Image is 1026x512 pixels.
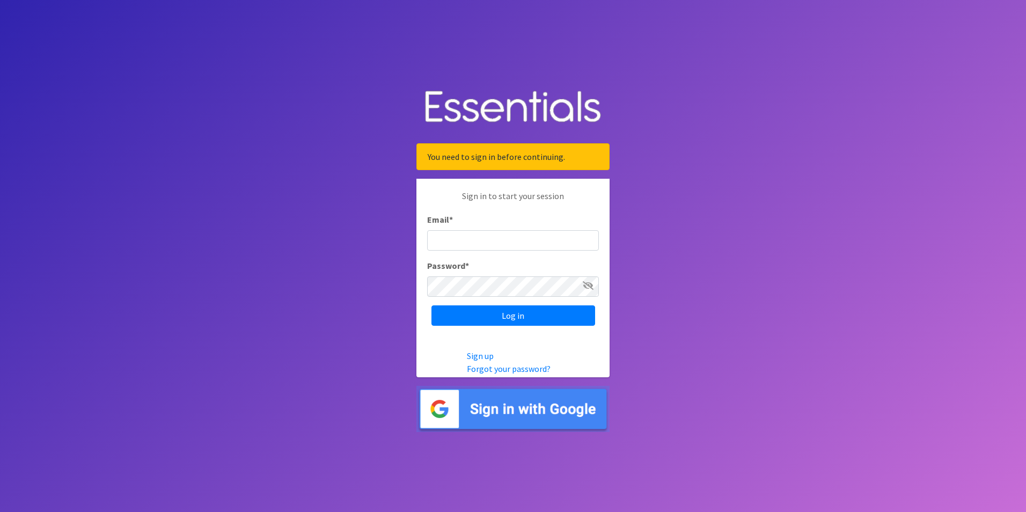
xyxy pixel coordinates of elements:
[465,260,469,271] abbr: required
[467,363,551,374] a: Forgot your password?
[467,350,494,361] a: Sign up
[427,259,469,272] label: Password
[431,305,595,326] input: Log in
[449,214,453,225] abbr: required
[416,386,610,433] img: Sign in with Google
[427,189,599,213] p: Sign in to start your session
[416,80,610,135] img: Human Essentials
[416,143,610,170] div: You need to sign in before continuing.
[427,213,453,226] label: Email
